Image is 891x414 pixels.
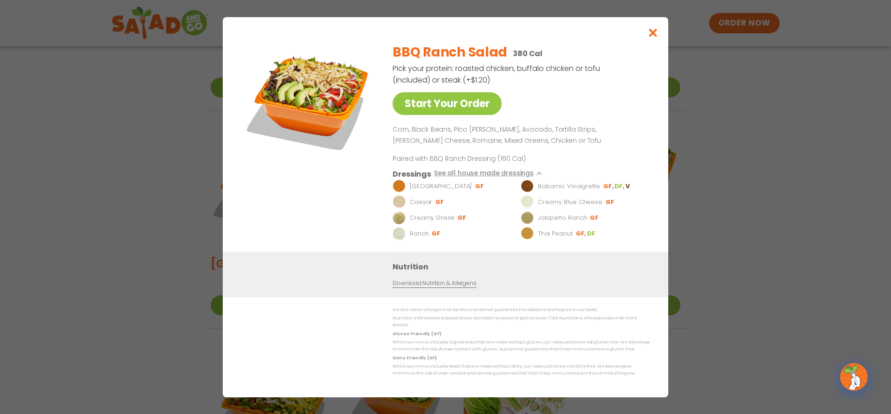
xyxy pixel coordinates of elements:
p: While our menu includes foods that are made without dairy, our restaurants are not dairy free. We... [393,363,650,377]
p: Caesar [410,197,432,206]
img: Featured product photo for BBQ Ranch Salad [244,36,374,166]
li: GF [475,182,485,190]
p: Balsamic Vinaigrette [538,181,600,191]
button: Close modal [638,17,668,48]
button: See all house made dressings [434,168,547,179]
li: GF [590,213,600,222]
p: Nutrition information is based on our standard recipes and portion sizes. Click Nutrition & Aller... [393,315,650,329]
img: wpChatIcon [841,364,867,390]
img: Dressing preview image for BBQ Ranch [393,179,406,192]
p: Ranch [410,229,429,238]
h2: BBQ Ranch Salad [393,43,507,62]
li: GF [606,197,615,206]
p: Paired with BBQ Ranch Dressing (160 Cal) [393,153,564,163]
img: Dressing preview image for Caesar [393,195,406,208]
p: Creamy Blue Cheese [538,197,602,206]
img: Dressing preview image for Ranch [393,227,406,240]
strong: Dairy Friendly (DF) [393,355,436,360]
li: DF [614,182,625,190]
p: We are not an allergen free facility and cannot guarantee the absence of allergens in our foods. [393,306,650,313]
li: GF [458,213,467,222]
p: Thai Peanut [538,229,573,238]
p: Jalapeño Ranch [538,213,587,222]
p: Corn, Black Beans, Pico [PERSON_NAME], Avocado, Tortilla Strips, [PERSON_NAME] Cheese, Romaine, M... [393,124,646,146]
a: Download Nutrition & Allergens [393,279,476,287]
p: Creamy Greek [410,213,454,222]
h3: Nutrition [393,261,654,272]
img: Dressing preview image for Creamy Greek [393,211,406,224]
li: GF [603,182,614,190]
img: Dressing preview image for Jalapeño Ranch [521,211,534,224]
p: 380 Cal [513,48,542,59]
img: Dressing preview image for Thai Peanut [521,227,534,240]
p: Pick your protein: roasted chicken, buffalo chicken or tofu (included) or steak (+$1.20) [393,63,601,86]
a: Start Your Order [393,92,502,115]
p: [GEOGRAPHIC_DATA] [410,181,472,191]
li: V [626,182,631,190]
img: Dressing preview image for Creamy Blue Cheese [521,195,534,208]
li: GF [435,197,445,206]
h3: Dressings [393,168,431,179]
strong: Gluten Friendly (GF) [393,331,441,336]
li: GF [432,229,441,237]
li: GF [576,229,587,237]
img: Dressing preview image for Balsamic Vinaigrette [521,179,534,192]
li: DF [587,229,596,237]
p: While our menu includes ingredients that are made without gluten, our restaurants are not gluten ... [393,339,650,353]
